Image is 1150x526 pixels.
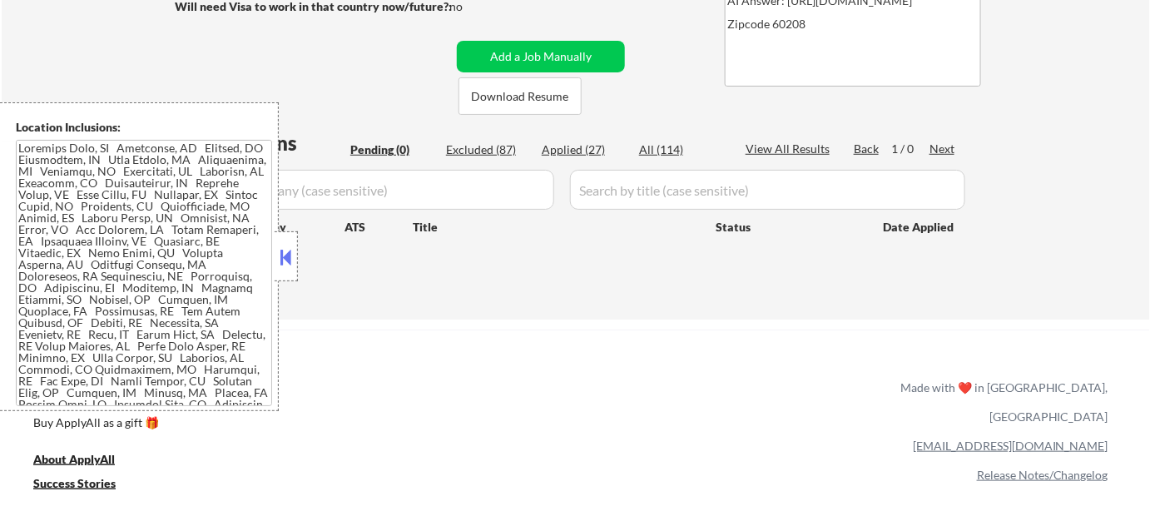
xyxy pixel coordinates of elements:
[854,141,880,157] div: Back
[639,141,722,158] div: All (114)
[883,219,956,236] div: Date Applied
[33,417,200,429] div: Buy ApplyAll as a gift 🎁
[913,439,1108,453] a: [EMAIL_ADDRESS][DOMAIN_NAME]
[570,170,965,210] input: Search by title (case sensitive)
[977,468,1108,482] a: Release Notes/Changelog
[459,77,582,115] button: Download Resume
[180,170,554,210] input: Search by company (case sensitive)
[891,141,929,157] div: 1 / 0
[894,373,1108,431] div: Made with ❤️ in [GEOGRAPHIC_DATA], [GEOGRAPHIC_DATA]
[746,141,835,157] div: View All Results
[33,450,138,471] a: About ApplyAll
[33,452,115,466] u: About ApplyAll
[929,141,956,157] div: Next
[345,219,413,236] div: ATS
[16,119,272,136] div: Location Inclusions:
[33,474,138,495] a: Success Stories
[413,219,700,236] div: Title
[33,414,200,434] a: Buy ApplyAll as a gift 🎁
[446,141,529,158] div: Excluded (87)
[33,476,116,490] u: Success Stories
[457,41,625,72] button: Add a Job Manually
[350,141,434,158] div: Pending (0)
[716,211,859,241] div: Status
[542,141,625,158] div: Applied (27)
